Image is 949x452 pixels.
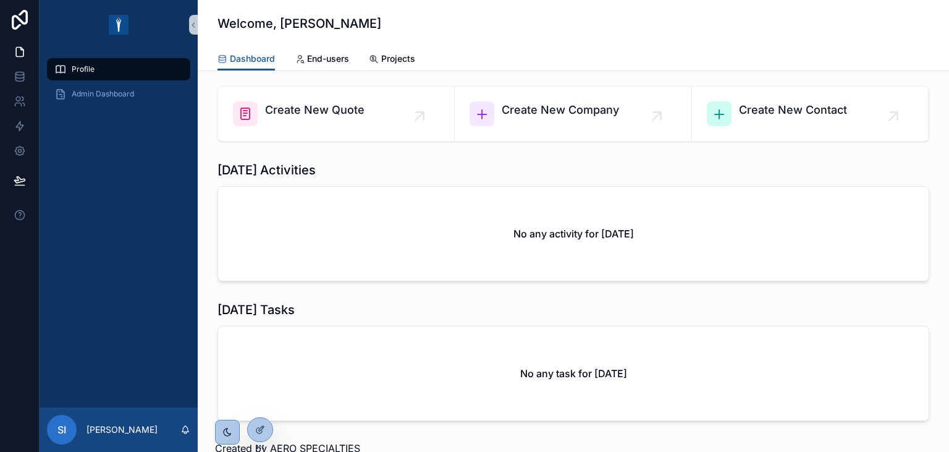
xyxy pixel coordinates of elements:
[72,89,134,99] span: Admin Dashboard
[57,422,66,437] span: SI
[217,48,275,71] a: Dashboard
[217,15,381,32] h1: Welcome, [PERSON_NAME]
[218,87,455,141] a: Create New Quote
[381,53,415,65] span: Projects
[307,53,349,65] span: End-users
[217,301,295,318] h1: [DATE] Tasks
[265,101,365,119] span: Create New Quote
[502,101,619,119] span: Create New Company
[217,161,316,179] h1: [DATE] Activities
[739,101,847,119] span: Create New Contact
[47,58,190,80] a: Profile
[455,87,691,141] a: Create New Company
[513,226,634,241] h2: No any activity for [DATE]
[692,87,929,141] a: Create New Contact
[109,15,129,35] img: App logo
[369,48,415,72] a: Projects
[295,48,349,72] a: End-users
[72,64,95,74] span: Profile
[47,83,190,105] a: Admin Dashboard
[520,366,627,381] h2: No any task for [DATE]
[230,53,275,65] span: Dashboard
[86,424,158,436] p: [PERSON_NAME]
[40,49,198,121] div: scrollable content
